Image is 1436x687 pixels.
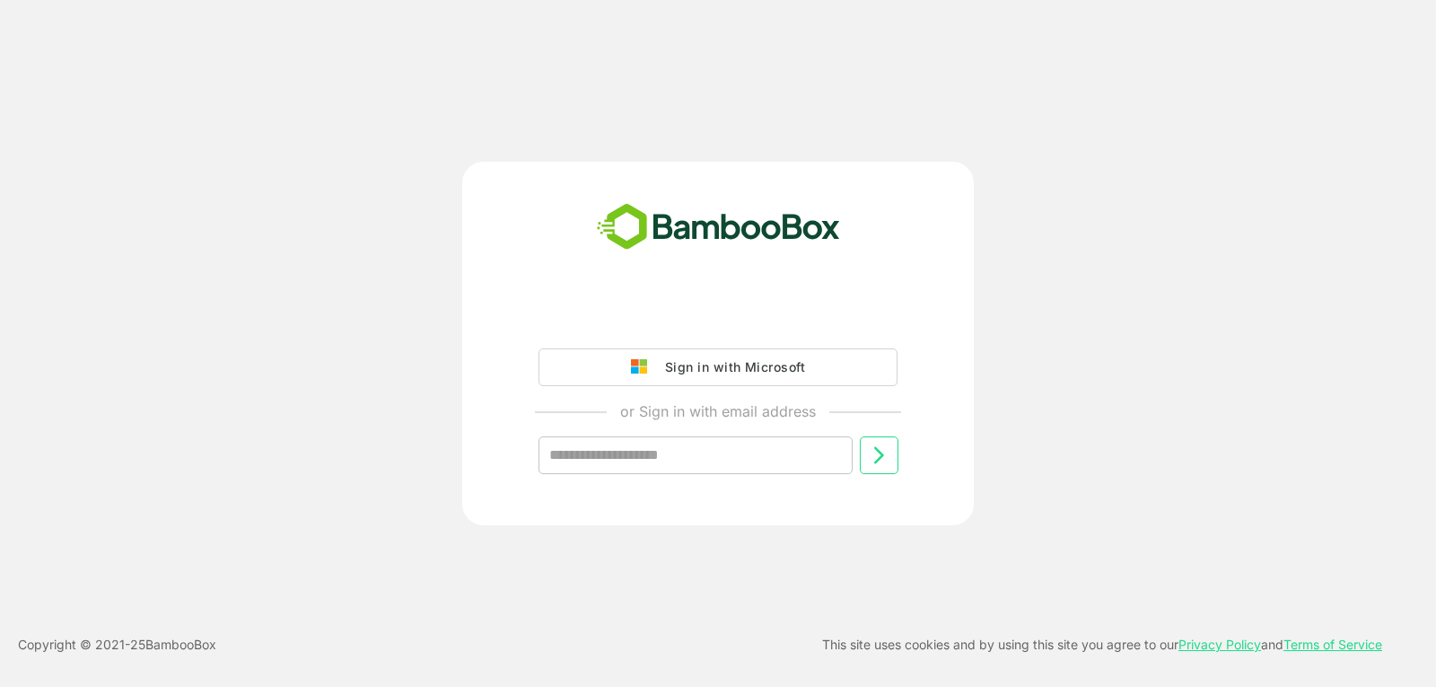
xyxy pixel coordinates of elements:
[1283,637,1382,652] a: Terms of Service
[631,359,656,375] img: google
[1178,637,1261,652] a: Privacy Policy
[530,298,906,338] iframe: Sign in with Google Button
[656,356,805,379] div: Sign in with Microsoft
[822,634,1382,656] p: This site uses cookies and by using this site you agree to our and
[587,198,850,257] img: bamboobox
[620,401,816,422] p: or Sign in with email address
[18,634,216,656] p: Copyright © 2021- 25 BambooBox
[538,348,897,386] button: Sign in with Microsoft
